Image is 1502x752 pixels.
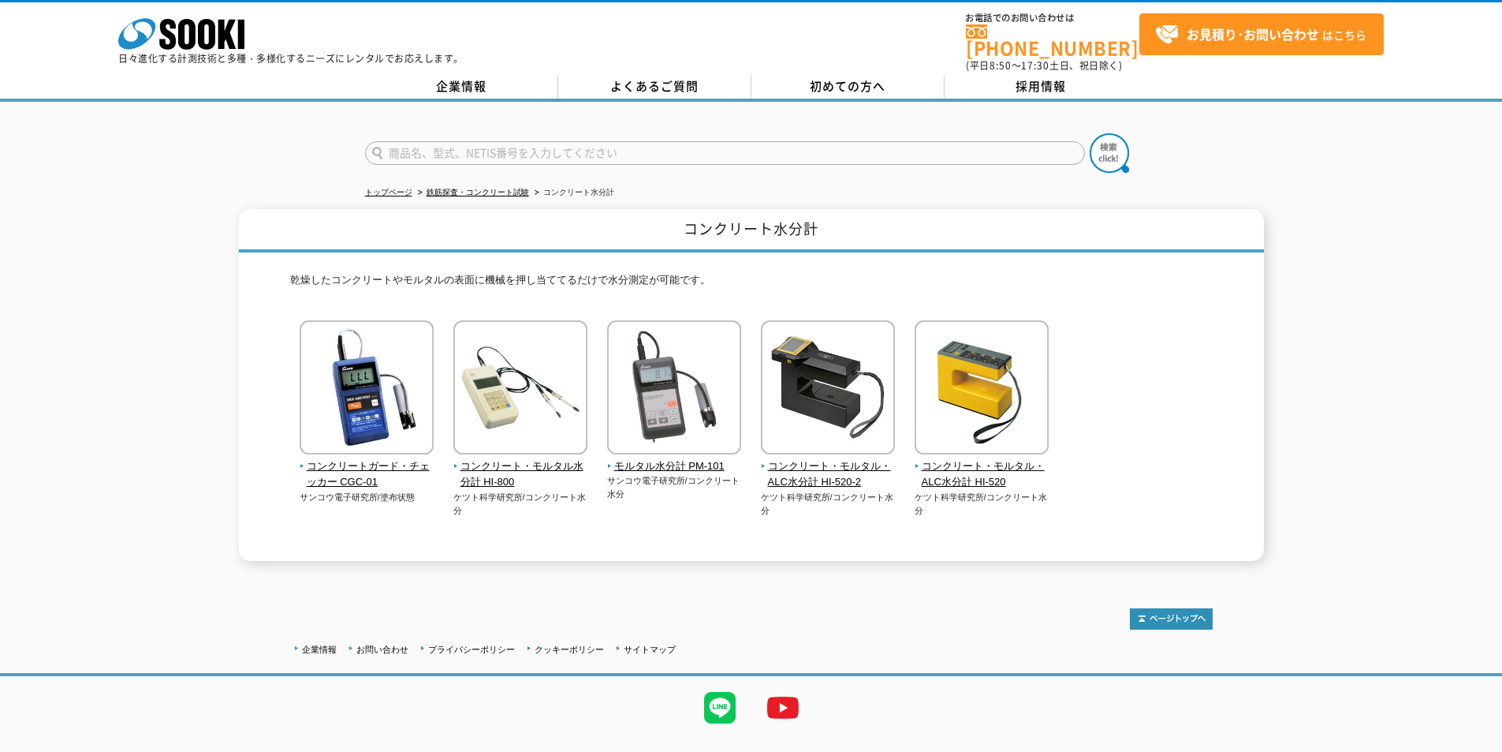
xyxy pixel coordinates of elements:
[365,141,1085,165] input: 商品名、型式、NETIS番号を入力してください
[1187,24,1319,43] strong: お見積り･お問い合わせ
[300,491,434,504] p: サンコウ電子研究所/塗布状態
[300,320,434,458] img: コンクリートガード・チェッカー CGC-01
[531,185,614,201] li: コンクリート水分計
[915,443,1049,491] a: コンクリート・モルタル・ALC水分計 HI-520
[761,491,896,517] p: ケツト科学研究所/コンクリート水分
[915,320,1049,458] img: コンクリート・モルタル・ALC水分計 HI-520
[751,75,945,99] a: 初めての方へ
[453,491,588,517] p: ケツト科学研究所/コンクリート水分
[427,188,529,196] a: 鉄筋探査・コンクリート試験
[915,458,1049,492] span: コンクリート・モルタル・ALC水分計 HI-520
[118,54,464,63] p: 日々進化する計測技術と多種・多様化するニーズにレンタルでお応えします。
[966,24,1139,57] a: [PHONE_NUMBER]
[761,458,896,492] span: コンクリート・モルタル・ALC水分計 HI-520-2
[239,209,1264,253] h1: コンクリート水分計
[1021,58,1049,73] span: 17:30
[365,75,558,99] a: 企業情報
[356,645,408,654] a: お問い合わせ
[607,458,742,475] span: モルタル水分計 PM-101
[688,676,751,739] img: LINE
[607,474,742,500] p: サンコウ電子研究所/コンクリート水分
[945,75,1138,99] a: 採用情報
[1090,133,1129,173] img: btn_search.png
[535,645,604,654] a: クッキーポリシー
[915,491,1049,517] p: ケツト科学研究所/コンクリート水分
[607,443,742,475] a: モルタル水分計 PM-101
[1155,23,1366,47] span: はこちら
[300,458,434,492] span: コンクリートガード・チェッカー CGC-01
[966,13,1139,23] span: お電話でのお問い合わせは
[751,676,814,739] img: YouTube
[453,443,588,491] a: コンクリート・モルタル水分計 HI-800
[558,75,751,99] a: よくあるご質問
[300,443,434,491] a: コンクリートガード・チェッカー CGC-01
[810,77,885,95] span: 初めての方へ
[990,58,1012,73] span: 8:50
[365,188,412,196] a: トップページ
[453,458,588,492] span: コンクリート・モルタル水分計 HI-800
[761,443,896,491] a: コンクリート・モルタル・ALC水分計 HI-520-2
[761,320,895,458] img: コンクリート・モルタル・ALC水分計 HI-520-2
[302,645,337,654] a: 企業情報
[1130,608,1213,630] img: トップページへ
[966,58,1122,73] span: (平日 ～ 土日、祝日除く)
[453,320,587,458] img: コンクリート・モルタル水分計 HI-800
[1139,13,1384,55] a: お見積り･お問い合わせはこちら
[607,320,741,458] img: モルタル水分計 PM-101
[624,645,676,654] a: サイトマップ
[428,645,515,654] a: プライバシーポリシー
[290,272,1213,297] p: 乾燥したコンクリートやモルタルの表面に機械を押し当ててるだけで水分測定が可能です。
